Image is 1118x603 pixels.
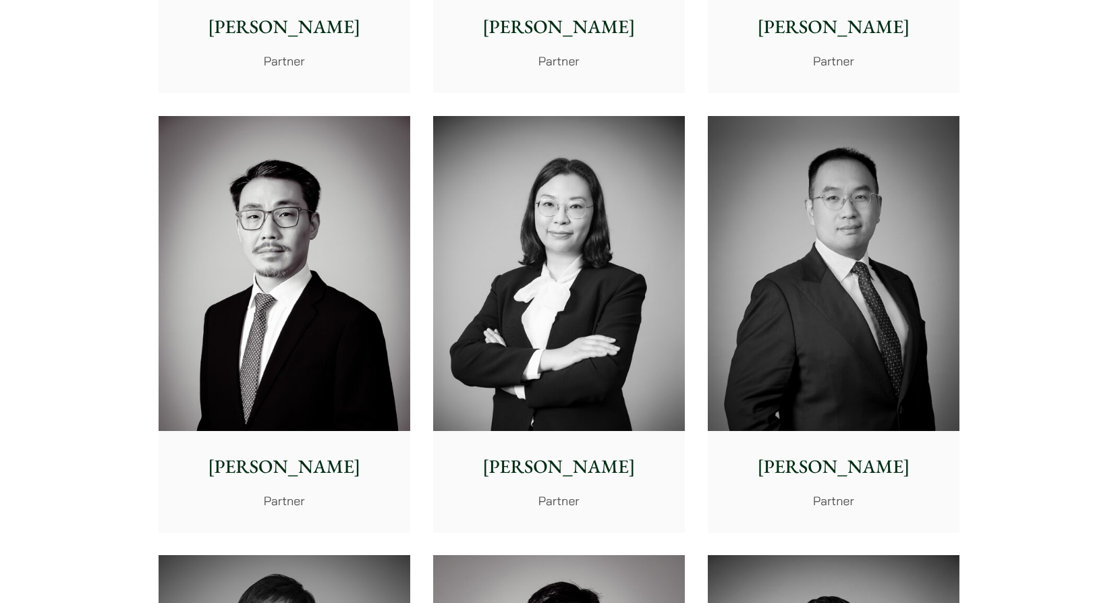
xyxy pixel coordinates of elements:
[719,13,949,41] p: [PERSON_NAME]
[444,453,674,481] p: [PERSON_NAME]
[159,116,410,533] a: [PERSON_NAME] Partner
[169,492,399,510] p: Partner
[444,492,674,510] p: Partner
[169,52,399,70] p: Partner
[719,453,949,481] p: [PERSON_NAME]
[444,13,674,41] p: [PERSON_NAME]
[719,492,949,510] p: Partner
[169,453,399,481] p: [PERSON_NAME]
[444,52,674,70] p: Partner
[708,116,959,533] a: [PERSON_NAME] Partner
[719,52,949,70] p: Partner
[169,13,399,41] p: [PERSON_NAME]
[433,116,685,533] a: [PERSON_NAME] Partner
